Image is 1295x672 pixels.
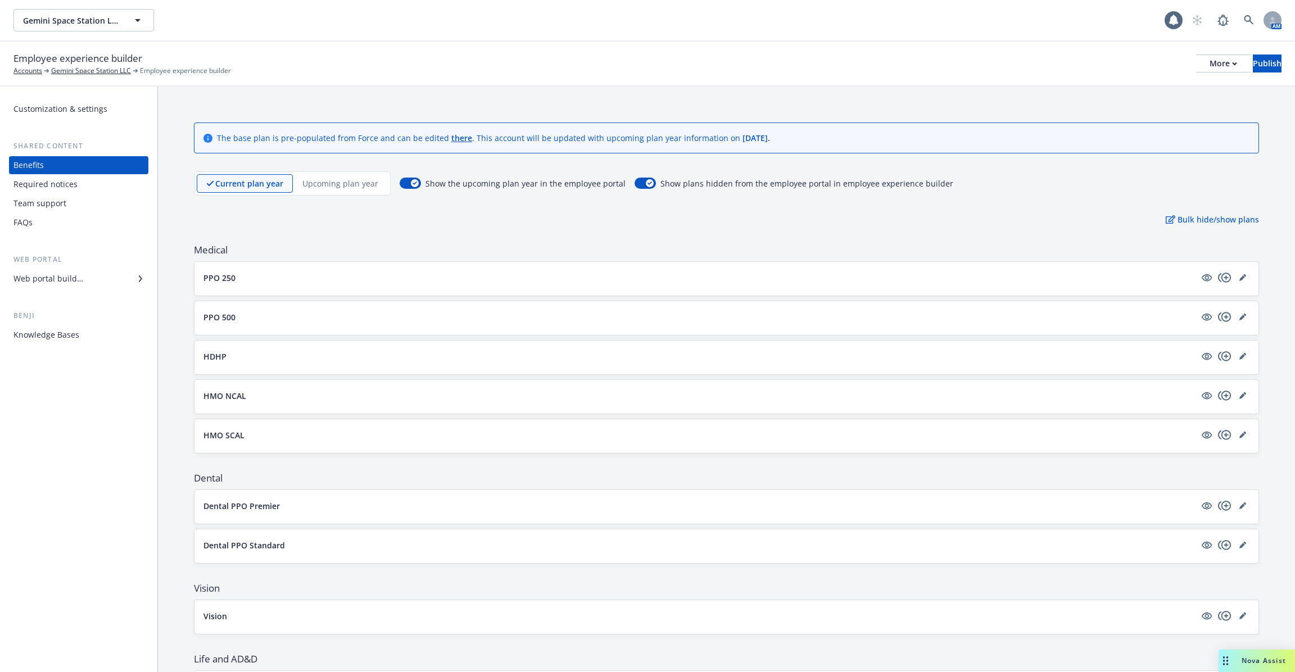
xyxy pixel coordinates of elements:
a: visible [1200,609,1214,623]
button: PPO 500 [203,311,1196,323]
p: HMO SCAL [203,429,244,441]
a: visible [1200,310,1214,324]
button: Nova Assist [1219,650,1295,672]
span: Gemini Space Station LLC [23,15,120,26]
a: visible [1200,271,1214,284]
button: Dental PPO Premier [203,500,1196,512]
button: Gemini Space Station LLC [13,9,154,31]
span: . This account will be updated with upcoming plan year information on [472,133,742,143]
div: Publish [1253,55,1282,72]
a: Report a Bug [1212,9,1234,31]
button: HMO NCAL [203,390,1196,402]
div: Shared content [9,140,148,152]
div: Benji [9,310,148,321]
a: Knowledge Bases [9,326,148,344]
span: [DATE] . [742,133,770,143]
a: visible [1200,428,1214,442]
span: Nova Assist [1242,656,1286,665]
div: Team support [13,194,66,212]
a: editPencil [1236,349,1249,363]
a: copyPlus [1218,428,1231,442]
div: More [1210,55,1237,72]
a: copyPlus [1218,538,1231,552]
p: PPO 500 [203,311,236,323]
a: Accounts [13,66,42,76]
p: Vision [203,610,227,622]
span: Medical [194,243,1259,257]
a: Web portal builder [9,270,148,288]
div: Required notices [13,175,78,193]
a: editPencil [1236,538,1249,552]
p: HMO NCAL [203,390,246,402]
button: Dental PPO Standard [203,539,1196,551]
a: copyPlus [1218,499,1231,512]
button: HDHP [203,351,1196,362]
a: editPencil [1236,271,1249,284]
a: Search [1238,9,1260,31]
a: editPencil [1236,499,1249,512]
a: copyPlus [1218,349,1231,363]
div: Knowledge Bases [13,326,79,344]
span: Employee experience builder [140,66,231,76]
a: copyPlus [1218,271,1231,284]
a: FAQs [9,214,148,231]
p: Upcoming plan year [302,178,378,189]
a: Required notices [9,175,148,193]
span: Life and AD&D [194,652,1259,666]
a: editPencil [1236,310,1249,324]
p: Dental PPO Premier [203,500,280,512]
a: visible [1200,349,1214,363]
span: Dental [194,471,1259,485]
div: Customization & settings [13,100,107,118]
a: Gemini Space Station LLC [51,66,131,76]
button: PPO 250 [203,272,1196,284]
div: Drag to move [1219,650,1233,672]
a: editPencil [1236,609,1249,623]
p: Current plan year [215,178,283,189]
span: Show plans hidden from the employee portal in employee experience builder [660,178,953,189]
a: Team support [9,194,148,212]
button: More [1196,55,1251,72]
span: Vision [194,582,1259,595]
a: Benefits [9,156,148,174]
span: Show the upcoming plan year in the employee portal [425,178,626,189]
p: HDHP [203,351,227,362]
span: Employee experience builder [13,51,142,66]
button: HMO SCAL [203,429,1196,441]
p: Bulk hide/show plans [1166,214,1259,225]
div: Web portal [9,254,148,265]
span: The base plan is pre-populated from Force and can be edited [217,133,451,143]
a: Start snowing [1186,9,1208,31]
a: visible [1200,538,1214,552]
a: copyPlus [1218,389,1231,402]
a: editPencil [1236,428,1249,442]
div: FAQs [13,214,33,231]
a: visible [1200,389,1214,402]
p: PPO 250 [203,272,236,284]
a: copyPlus [1218,310,1231,324]
a: visible [1200,499,1214,512]
button: Publish [1253,55,1282,72]
a: Customization & settings [9,100,148,118]
a: editPencil [1236,389,1249,402]
div: Web portal builder [13,270,83,288]
a: there [451,133,472,143]
div: Benefits [13,156,44,174]
button: Vision [203,610,1196,622]
a: copyPlus [1218,609,1231,623]
p: Dental PPO Standard [203,539,285,551]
